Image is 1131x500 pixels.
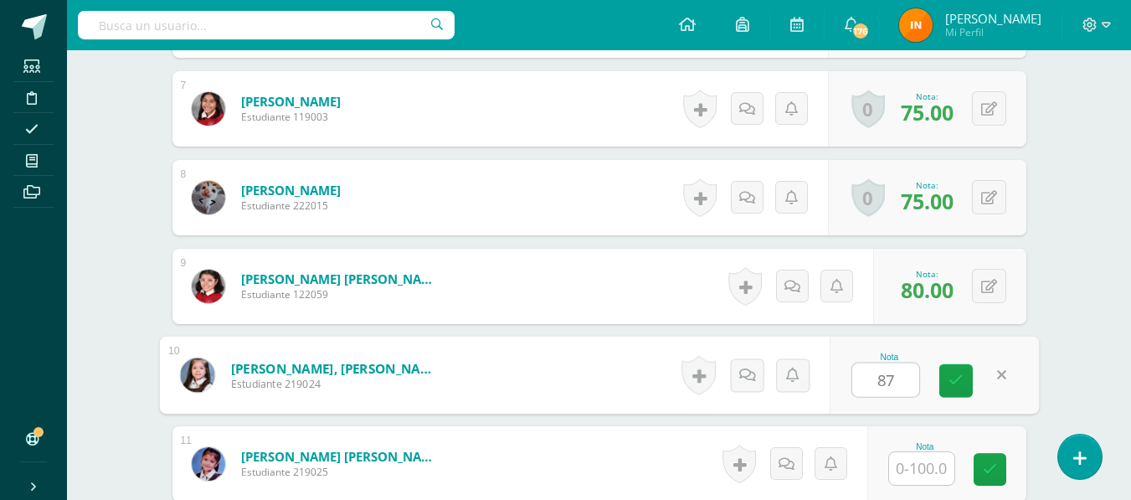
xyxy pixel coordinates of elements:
[192,92,225,126] img: 8ee9bb9e30ed0beaeb1d162ee68ebf2f.png
[851,178,885,217] a: 0
[901,268,954,280] div: Nota:
[901,276,954,304] span: 80.00
[851,90,885,128] a: 0
[241,287,442,302] span: Estudiante 122059
[241,465,442,479] span: Estudiante 219025
[888,442,962,451] div: Nota
[230,377,437,392] span: Estudiante 219024
[945,10,1041,27] span: [PERSON_NAME]
[241,198,341,213] span: Estudiante 222015
[851,22,870,40] span: 176
[180,358,214,392] img: 7e84e31852dc4f8afcc2ec1c731d0f22.png
[852,363,919,397] input: 0-100.0
[901,98,954,126] span: 75.00
[851,353,928,362] div: Nota
[241,110,341,124] span: Estudiante 119003
[901,179,954,191] div: Nota:
[241,93,341,110] a: [PERSON_NAME]
[899,8,933,42] img: 0fb9ae38364872bd0192a0cbcae1dc9f.png
[192,181,225,214] img: f4bffac2220bff47d88acafdefb6f2fa.png
[241,271,442,287] a: [PERSON_NAME] [PERSON_NAME]
[192,447,225,481] img: 32d848420d0d608aa92ec0ff68c52fc7.png
[889,452,954,485] input: 0-100.0
[945,25,1041,39] span: Mi Perfil
[230,359,437,377] a: [PERSON_NAME], [PERSON_NAME]
[192,270,225,303] img: 5585d4e0d57213d34b7f4917c242097b.png
[901,90,954,102] div: Nota:
[901,187,954,215] span: 75.00
[241,448,442,465] a: [PERSON_NAME] [PERSON_NAME]
[78,11,455,39] input: Busca un usuario...
[241,182,341,198] a: [PERSON_NAME]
